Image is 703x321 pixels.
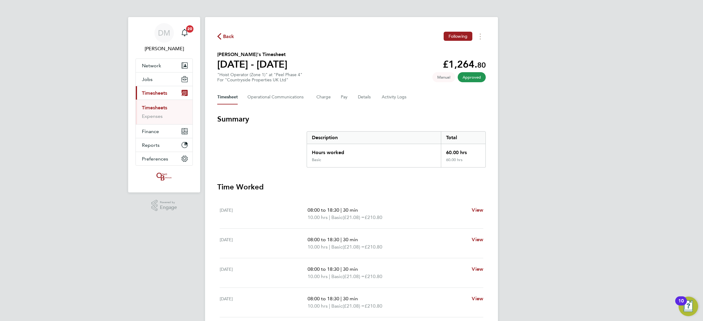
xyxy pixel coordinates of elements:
button: Jobs [136,72,193,86]
span: (£21.08) = [343,244,365,250]
span: View [472,237,483,242]
span: £210.80 [365,214,382,220]
div: Total [441,132,485,144]
span: Timesheets [142,90,167,96]
button: Pay [341,90,348,104]
span: 20 [186,25,193,33]
button: Activity Logs [382,90,407,104]
span: Engage [160,205,177,210]
button: Back [217,33,234,40]
div: 60.00 hrs [441,157,485,167]
a: DM[PERSON_NAME] [135,23,193,52]
h2: [PERSON_NAME]'s Timesheet [217,51,287,58]
span: Danielle Murphy [135,45,193,52]
span: This timesheet was manually created. [432,72,455,82]
button: Open Resource Center, 10 new notifications [679,297,698,316]
span: | [341,237,342,242]
button: Timesheets [136,86,193,100]
div: Basic [312,157,321,162]
span: Basic [331,302,343,310]
button: Preferences [136,152,193,165]
a: Powered byEngage [151,200,177,211]
span: 30 min [343,207,358,213]
span: 30 min [343,296,358,302]
div: [DATE] [220,236,308,251]
span: | [329,214,330,220]
img: oneillandbrennan-logo-retina.png [155,172,173,182]
div: Timesheets [136,100,193,124]
h3: Summary [217,114,486,124]
button: Reports [136,138,193,152]
h1: [DATE] - [DATE] [217,58,287,70]
app-decimal: £1,264. [443,58,486,70]
span: Finance [142,129,159,134]
span: | [329,273,330,279]
div: For "Countryside Properties UK Ltd" [217,77,302,83]
span: (£21.08) = [343,303,365,309]
span: 10.00 hrs [308,303,328,309]
span: £210.80 [365,303,382,309]
span: View [472,296,483,302]
span: Reports [142,142,160,148]
span: (£21.08) = [343,214,365,220]
a: Expenses [142,113,163,119]
div: "Hoist Operator (Zone 1)" at "Peel Phase 4" [217,72,302,83]
a: Go to home page [135,172,193,182]
span: 80 [477,61,486,69]
span: £210.80 [365,273,382,279]
span: Back [223,33,234,40]
div: [DATE] [220,266,308,280]
span: 08:00 to 18:30 [308,296,339,302]
button: Timesheet [217,90,238,104]
span: View [472,207,483,213]
button: Details [358,90,372,104]
span: 10.00 hrs [308,244,328,250]
div: Hours worked [307,144,441,157]
button: Network [136,59,193,72]
div: 60.00 hrs [441,144,485,157]
button: Timesheets Menu [475,32,486,41]
div: [DATE] [220,206,308,221]
span: £210.80 [365,244,382,250]
div: [DATE] [220,295,308,310]
span: 08:00 to 18:30 [308,207,339,213]
a: Timesheets [142,105,167,111]
span: Network [142,63,161,69]
a: View [472,236,483,243]
a: View [472,266,483,273]
span: 30 min [343,266,358,272]
span: 30 min [343,237,358,242]
span: Basic [331,273,343,280]
button: Finance [136,125,193,138]
span: This timesheet has been approved. [458,72,486,82]
span: | [329,244,330,250]
span: | [329,303,330,309]
span: Basic [331,243,343,251]
span: Preferences [142,156,168,162]
span: View [472,266,483,272]
span: 10.00 hrs [308,273,328,279]
a: View [472,295,483,302]
span: DM [158,29,170,37]
span: | [341,207,342,213]
button: Operational Communications [247,90,307,104]
span: Following [449,34,467,39]
span: 08:00 to 18:30 [308,237,339,242]
div: 10 [678,301,684,309]
span: (£21.08) = [343,273,365,279]
span: | [341,296,342,302]
span: 08:00 to 18:30 [308,266,339,272]
span: Jobs [142,76,153,82]
nav: Main navigation [128,17,200,192]
div: Summary [307,131,486,168]
div: Description [307,132,441,144]
span: | [341,266,342,272]
a: 20 [178,23,191,43]
span: 10.00 hrs [308,214,328,220]
button: Charge [316,90,331,104]
span: Basic [331,214,343,221]
a: View [472,206,483,214]
h3: Time Worked [217,182,486,192]
span: Powered by [160,200,177,205]
button: Following [444,32,472,41]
